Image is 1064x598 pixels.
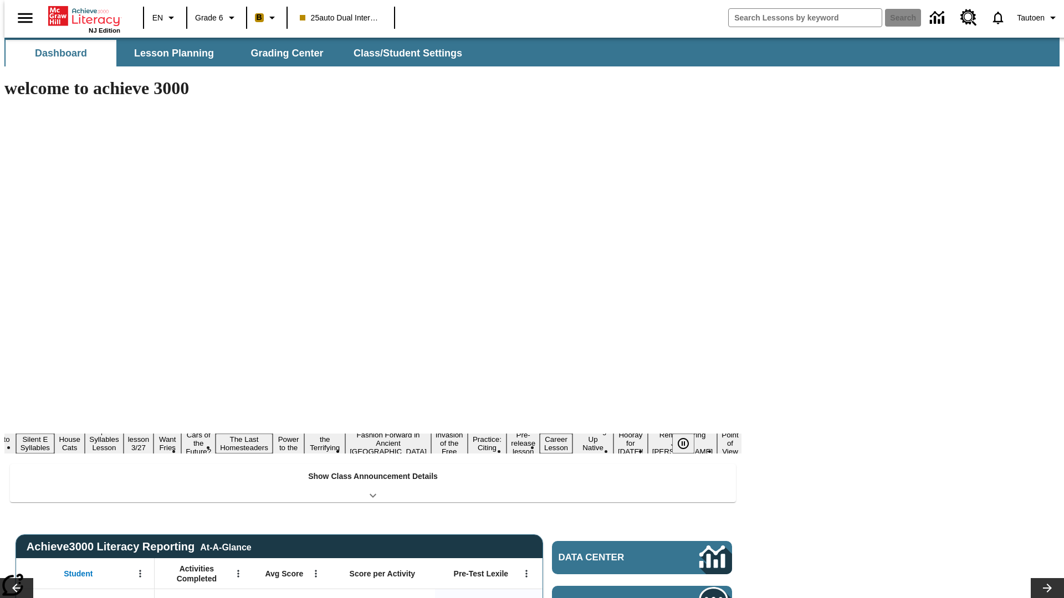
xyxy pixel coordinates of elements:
div: Show Class Announcement Details [10,464,736,502]
button: Slide 15 Career Lesson [540,434,572,453]
button: Slide 16 Cooking Up Native Traditions [572,425,613,462]
input: search field [729,9,882,27]
div: SubNavbar [4,38,1060,66]
button: Slide 12 The Invasion of the Free CD [431,421,468,466]
button: Slide 3 Where Do House Cats Come From? [54,417,85,470]
button: Slide 18 Remembering Justice O'Connor [648,429,718,457]
div: Pause [672,434,705,453]
button: Profile/Settings [1012,8,1064,28]
div: At-A-Glance [200,540,251,553]
span: NJ Edition [89,27,120,34]
p: Show Class Announcement Details [308,471,438,482]
div: Home [48,4,120,34]
span: Activities Completed [160,564,233,584]
span: Student [64,569,93,579]
span: Pre-Test Lexile [454,569,509,579]
span: B [257,11,262,24]
button: Boost Class color is peach. Change class color [250,8,283,28]
span: EN [152,12,163,24]
span: Avg Score [265,569,303,579]
span: 25auto Dual International [300,12,382,24]
button: Open Menu [518,565,535,582]
button: Slide 9 Solar Power to the People [273,425,305,462]
a: Notifications [984,3,1012,32]
button: Lesson carousel, Next [1031,578,1064,598]
span: Grade 6 [195,12,223,24]
button: Slide 5 Test lesson 3/27 en [124,425,154,462]
button: Slide 6 Do You Want Fries With That? [154,417,181,470]
button: Slide 17 Hooray for Constitution Day! [613,429,648,457]
button: Class/Student Settings [345,40,471,66]
button: Open Menu [230,565,247,582]
button: Slide 11 Fashion Forward in Ancient Rome [345,429,431,457]
button: Language: EN, Select a language [147,8,183,28]
button: Slide 19 Point of View [717,429,743,457]
span: Tautoen [1017,12,1045,24]
a: Home [48,5,120,27]
button: Grading Center [232,40,342,66]
button: Pause [672,434,694,453]
span: Data Center [559,552,662,563]
button: Open Menu [132,565,149,582]
button: Slide 7 Cars of the Future? [181,429,216,457]
button: Slide 8 The Last Homesteaders [216,434,273,453]
div: SubNavbar [4,40,472,66]
button: Slide 13 Mixed Practice: Citing Evidence [468,425,507,462]
a: Data Center [923,3,954,33]
button: Open side menu [9,2,42,34]
span: Achieve3000 Literacy Reporting [27,540,252,553]
button: Slide 4 Open Syllables Lesson 3 [85,425,123,462]
h1: welcome to achieve 3000 [4,78,741,99]
button: Dashboard [6,40,116,66]
button: Open Menu [308,565,324,582]
button: Grade: Grade 6, Select a grade [191,8,243,28]
a: Resource Center, Will open in new tab [954,3,984,33]
button: Lesson Planning [119,40,229,66]
button: Slide 2 Silent E Syllables [16,434,54,453]
span: Score per Activity [350,569,416,579]
button: Slide 14 Pre-release lesson [507,429,540,457]
a: Data Center [552,541,732,574]
button: Slide 10 Attack of the Terrifying Tomatoes [304,425,345,462]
